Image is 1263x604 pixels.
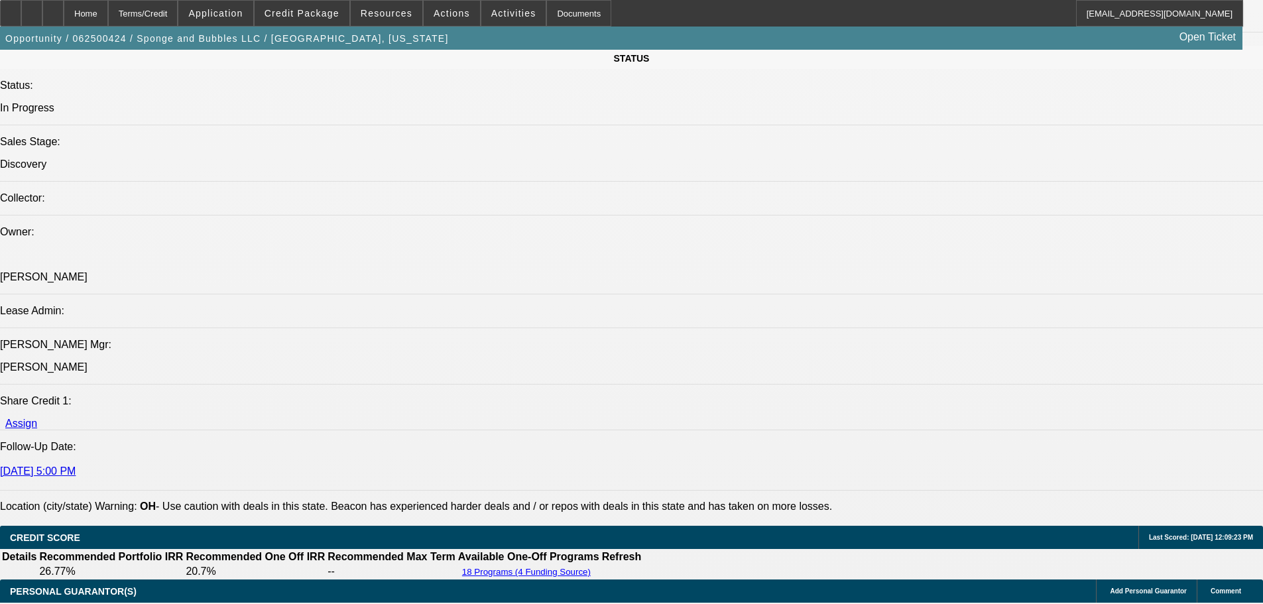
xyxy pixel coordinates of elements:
[327,565,456,578] td: --
[185,565,326,578] td: 20.7%
[1149,534,1253,541] span: Last Scored: [DATE] 12:09:23 PM
[351,1,422,26] button: Resources
[601,550,642,564] th: Refresh
[424,1,480,26] button: Actions
[5,33,449,44] span: Opportunity / 062500424 / Sponge and Bubbles LLC / [GEOGRAPHIC_DATA], [US_STATE]
[178,1,253,26] button: Application
[434,8,470,19] span: Actions
[140,501,832,512] label: - Use caution with deals in this state. Beacon has experienced harder deals and / or repos with d...
[1110,587,1187,595] span: Add Personal Guarantor
[491,8,536,19] span: Activities
[1211,587,1241,595] span: Comment
[185,550,326,564] th: Recommended One Off IRR
[255,1,349,26] button: Credit Package
[5,418,37,429] a: Assign
[265,8,339,19] span: Credit Package
[10,532,80,543] span: CREDIT SCORE
[614,53,650,64] span: STATUS
[457,550,600,564] th: Available One-Off Programs
[1,550,37,564] th: Details
[458,566,595,577] button: 18 Programs (4 Funding Source)
[38,565,184,578] td: 26.77%
[1174,26,1241,48] a: Open Ticket
[10,586,137,597] span: PERSONAL GUARANTOR(S)
[140,501,156,512] b: OH
[361,8,412,19] span: Resources
[188,8,243,19] span: Application
[481,1,546,26] button: Activities
[38,550,184,564] th: Recommended Portfolio IRR
[327,550,456,564] th: Recommended Max Term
